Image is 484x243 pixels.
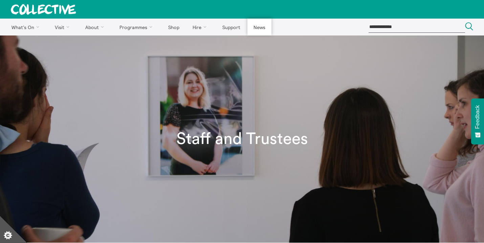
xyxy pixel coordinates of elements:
[114,19,161,35] a: Programmes
[471,98,484,144] button: Feedback - Show survey
[475,105,481,129] span: Feedback
[5,19,48,35] a: What's On
[216,19,246,35] a: Support
[247,19,271,35] a: News
[49,19,78,35] a: Visit
[79,19,112,35] a: About
[187,19,215,35] a: Hire
[162,19,185,35] a: Shop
